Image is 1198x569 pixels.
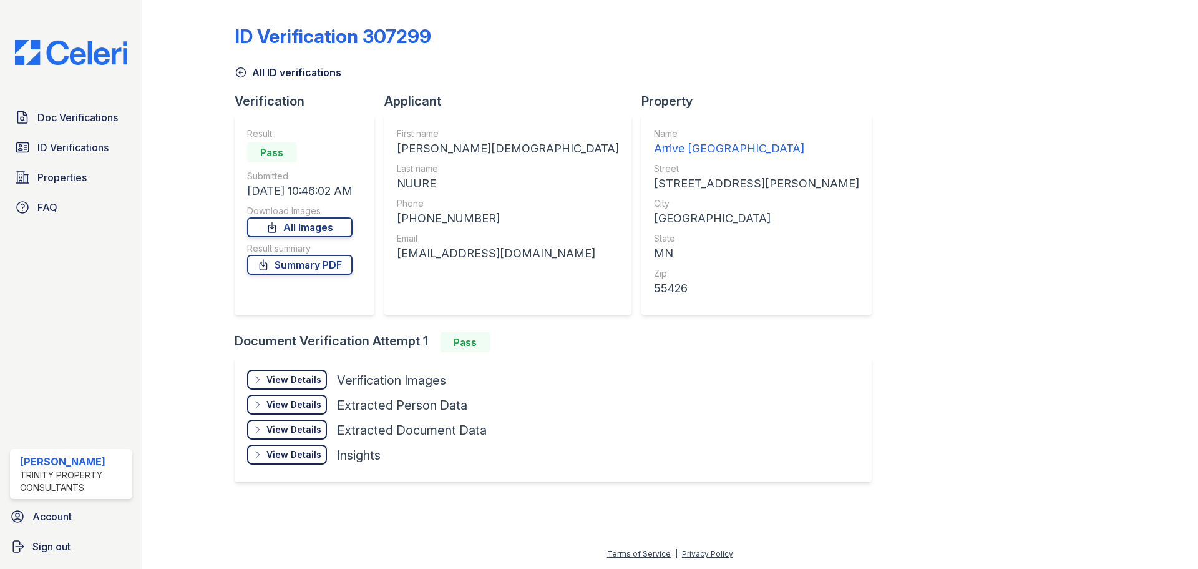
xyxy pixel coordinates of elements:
img: CE_Logo_Blue-a8612792a0a2168367f1c8372b55b34899dd931a85d93a1a3d3e32e68fde9ad4.png [5,40,137,65]
a: Doc Verifications [10,105,132,130]
div: [PERSON_NAME][DEMOGRAPHIC_DATA] [397,140,619,157]
div: NUURE [397,175,619,192]
div: [EMAIL_ADDRESS][DOMAIN_NAME] [397,245,619,262]
div: Result summary [247,242,353,255]
span: FAQ [37,200,57,215]
div: Extracted Document Data [337,422,487,439]
a: ID Verifications [10,135,132,160]
div: Pass [247,142,297,162]
div: Last name [397,162,619,175]
span: Properties [37,170,87,185]
a: Summary PDF [247,255,353,275]
div: 55426 [654,280,859,297]
div: View Details [266,448,321,461]
div: | [675,549,678,558]
div: ID Verification 307299 [235,25,431,47]
div: Zip [654,267,859,280]
div: [GEOGRAPHIC_DATA] [654,210,859,227]
div: Trinity Property Consultants [20,469,127,494]
a: FAQ [10,195,132,220]
div: [PHONE_NUMBER] [397,210,619,227]
div: View Details [266,374,321,386]
div: [STREET_ADDRESS][PERSON_NAME] [654,175,859,192]
a: Sign out [5,534,137,559]
div: First name [397,127,619,140]
a: Account [5,504,137,529]
div: Download Images [247,205,353,217]
div: View Details [266,423,321,436]
div: Name [654,127,859,140]
div: Insights [337,447,381,464]
span: Account [32,509,72,524]
a: All ID verifications [235,65,341,80]
a: Terms of Service [607,549,671,558]
div: Pass [441,332,490,352]
div: [DATE] 10:46:02 AM [247,182,353,200]
a: All Images [247,217,353,237]
div: Submitted [247,170,353,182]
div: View Details [266,398,321,411]
div: Email [397,232,619,245]
span: Sign out [32,539,71,554]
div: Phone [397,197,619,210]
div: Street [654,162,859,175]
div: MN [654,245,859,262]
div: City [654,197,859,210]
div: Verification Images [337,372,446,389]
div: Verification [235,92,384,110]
div: Document Verification Attempt 1 [235,332,882,352]
a: Name Arrive [GEOGRAPHIC_DATA] [654,127,859,157]
a: Privacy Policy [682,549,733,558]
div: Property [641,92,882,110]
div: Arrive [GEOGRAPHIC_DATA] [654,140,859,157]
div: [PERSON_NAME] [20,454,127,469]
div: Extracted Person Data [337,397,467,414]
span: Doc Verifications [37,110,118,125]
a: Properties [10,165,132,190]
div: Result [247,127,353,140]
div: Applicant [384,92,641,110]
span: ID Verifications [37,140,109,155]
div: State [654,232,859,245]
